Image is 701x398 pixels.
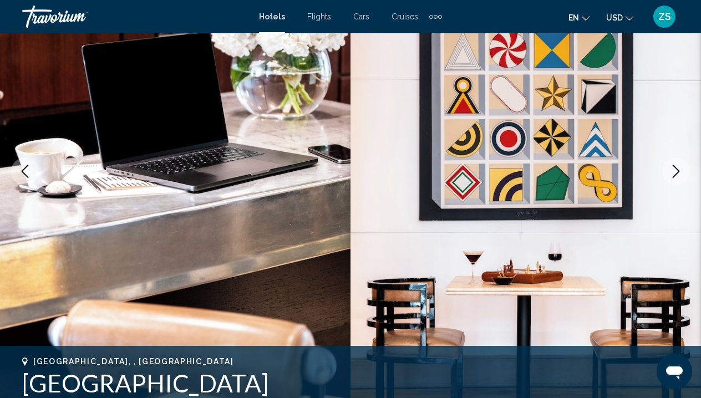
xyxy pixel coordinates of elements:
a: Hotels [259,12,285,21]
button: User Menu [650,5,679,28]
span: USD [606,13,623,22]
button: Change currency [606,9,633,25]
button: Extra navigation items [429,8,442,25]
button: Previous image [11,157,39,185]
button: Next image [662,157,690,185]
h1: [GEOGRAPHIC_DATA] [22,369,679,397]
a: Travorium [22,6,248,28]
span: en [568,13,579,22]
iframe: Кнопка запуска окна обмена сообщениями [657,354,692,389]
a: Cars [353,12,369,21]
a: Cruises [392,12,418,21]
span: [GEOGRAPHIC_DATA], , [GEOGRAPHIC_DATA] [33,357,234,366]
span: ZS [658,11,671,22]
button: Change language [568,9,590,25]
a: Flights [307,12,331,21]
